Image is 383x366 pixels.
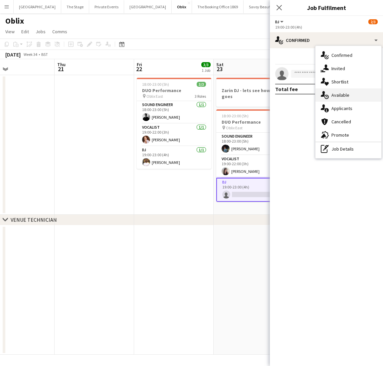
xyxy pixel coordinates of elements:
[222,113,249,118] span: 18:00-23:00 (5h)
[315,142,381,156] div: Job Details
[216,133,291,155] app-card-role: Sound Engineer1/118:00-23:00 (5h)[PERSON_NAME]
[275,25,378,30] div: 19:00-23:00 (4h)
[216,87,291,99] h3: Zarin DJ - lets see how [DATE] goes
[41,52,48,57] div: BST
[136,65,142,73] span: 22
[270,3,383,12] h3: Job Fulfilment
[57,61,66,67] span: Thu
[137,101,211,124] app-card-role: Sound Engineer1/118:00-23:00 (5h)[PERSON_NAME]
[270,32,383,48] div: Confirmed
[36,29,46,35] span: Jobs
[216,78,291,107] app-job-card: Zarin DJ - lets see how [DATE] goes
[137,146,211,169] app-card-role: DJ1/119:00-23:00 (4h)[PERSON_NAME]
[124,0,172,13] button: [GEOGRAPHIC_DATA]
[216,155,291,178] app-card-role: Vocalist1/119:00-22:00 (3h)[PERSON_NAME]
[22,52,39,57] span: Week 34
[368,19,378,24] span: 2/3
[50,27,70,36] a: Comms
[33,27,48,36] a: Jobs
[19,27,32,36] a: Edit
[137,61,142,67] span: Fri
[3,27,17,36] a: View
[89,0,124,13] button: Private Events
[56,65,66,73] span: 21
[192,0,244,13] button: The Booking Office 1869
[275,19,279,24] span: DJ
[172,0,192,13] button: Oblix
[11,216,57,223] div: VENUE TECHNICIAN
[137,78,211,169] app-job-card: 18:00-23:00 (5h)3/3DUO Performance Oblix East3 RolesSound Engineer1/118:00-23:00 (5h)[PERSON_NAME...
[315,128,381,142] div: Promote
[226,125,243,130] span: Oblix East
[21,29,29,35] span: Edit
[244,0,287,13] button: Savoy Beaufort Bar
[275,19,285,24] button: DJ
[315,115,381,128] div: Cancelled
[137,87,211,93] h3: DUO Performance
[61,0,89,13] button: The Stage
[5,16,24,26] h1: Oblix
[197,82,206,87] span: 3/3
[14,0,61,13] button: [GEOGRAPHIC_DATA]
[216,178,291,202] app-card-role: DJ0/119:00-23:00 (4h)
[5,51,21,58] div: [DATE]
[216,61,224,67] span: Sat
[315,88,381,102] div: Available
[52,29,67,35] span: Comms
[137,124,211,146] app-card-role: Vocalist1/119:00-22:00 (3h)[PERSON_NAME]
[315,102,381,115] div: Applicants
[215,65,224,73] span: 23
[275,86,298,92] div: Total fee
[5,29,15,35] span: View
[202,68,210,73] div: 1 Job
[142,82,169,87] span: 18:00-23:00 (5h)
[315,75,381,88] div: Shortlist
[315,49,381,62] div: Confirmed
[216,119,291,125] h3: DUO Performance
[216,109,291,202] app-job-card: 18:00-23:00 (5h)2/3DUO Performance Oblix East3 RolesSound Engineer1/118:00-23:00 (5h)[PERSON_NAME...
[315,62,381,75] div: Invited
[201,62,211,67] span: 3/3
[195,94,206,99] span: 3 Roles
[146,94,163,99] span: Oblix East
